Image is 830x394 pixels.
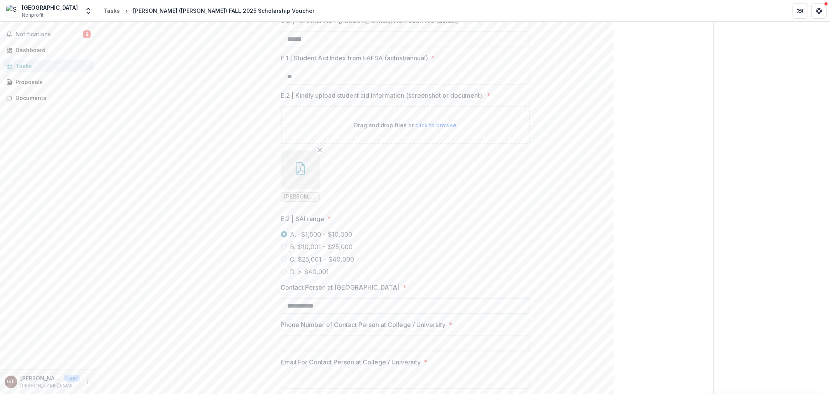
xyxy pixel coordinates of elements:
div: Dashboard [16,46,88,54]
div: Documents [16,94,88,102]
button: Get Help [811,3,827,19]
div: [PERSON_NAME] ([PERSON_NAME]) FALL 2025 Scholarship Voucher [133,7,314,15]
img: Seton Hall University [6,5,19,17]
button: Notifications8 [3,28,94,40]
p: Contact Person at [GEOGRAPHIC_DATA] [281,283,400,292]
div: Proposals [16,78,88,86]
div: Remove File[PERSON_NAME] 2526 Aid Info.pdf [281,150,320,202]
a: Tasks [3,60,94,72]
button: More [83,377,92,387]
p: Drag and drop files or [354,121,456,129]
p: E.1 | Student Aid Index from FAFSA (actual/annual) [281,53,428,63]
a: Dashboard [3,44,94,56]
button: Remove File [315,146,325,155]
div: [GEOGRAPHIC_DATA] [22,4,78,12]
a: Proposals [3,76,94,88]
p: E.2 | Kindly upload student aid information (screenshot or document). [281,91,484,100]
p: [PERSON_NAME][EMAIL_ADDRESS][PERSON_NAME][DOMAIN_NAME] [20,382,80,389]
span: A. -$1,500 - $10,000 [290,230,353,239]
span: [PERSON_NAME] 2526 Aid Info.pdf [284,193,316,200]
a: Tasks [100,5,123,16]
span: click to browse [415,122,456,128]
a: Documents [3,91,94,104]
nav: breadcrumb [100,5,318,16]
p: [PERSON_NAME] [20,374,61,382]
div: Tasks [16,62,88,70]
button: Partners [793,3,808,19]
span: D. > $40,001 [290,267,329,276]
p: Email For Contact Person at College / University [281,357,421,367]
span: C. $25,001 - $40,000 [290,255,354,264]
span: 8 [83,30,91,38]
div: Gary Thomas [7,379,15,384]
div: Tasks [104,7,120,15]
span: Nonprofit [22,12,44,19]
p: User [64,375,80,382]
p: E.2 | SAI range [281,214,325,223]
span: Notifications [16,31,83,38]
button: Open entity switcher [83,3,94,19]
p: Phone Number of Contact Person at College / University [281,320,446,329]
span: B. $10,001 - $25,000 [290,242,353,252]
